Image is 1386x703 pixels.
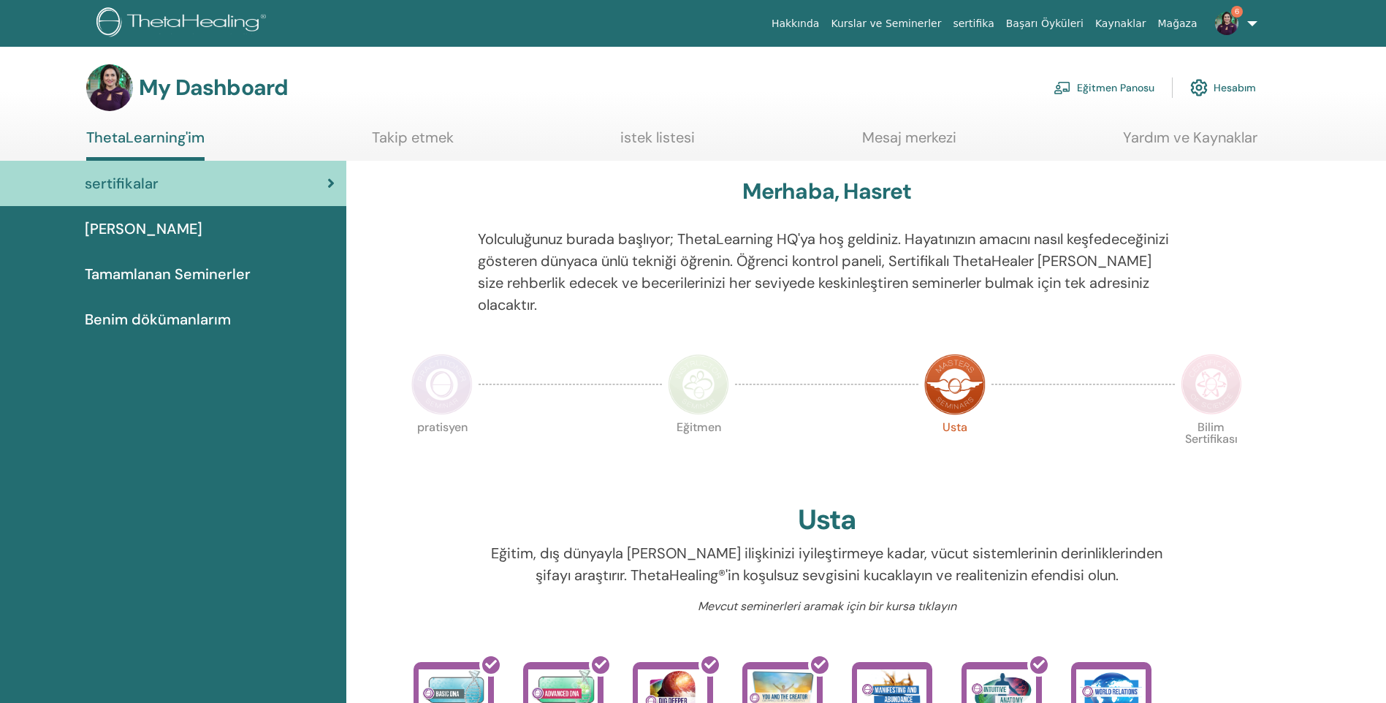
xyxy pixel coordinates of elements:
[1181,422,1242,483] p: Bilim Sertifikası
[86,129,205,161] a: ThetaLearning'im
[478,598,1176,615] p: Mevcut seminerleri aramak için bir kursa tıklayın
[1123,129,1257,157] a: Yardım ve Kaynaklar
[1231,6,1243,18] span: 6
[96,7,271,40] img: logo.png
[411,422,473,483] p: pratisyen
[478,542,1176,586] p: Eğitim, dış dünyayla [PERSON_NAME] ilişkinizi iyileştirmeye kadar, vücut sistemlerinin derinlikle...
[86,64,133,111] img: default.jpg
[85,218,202,240] span: [PERSON_NAME]
[1000,10,1089,37] a: Başarı Öyküleri
[372,129,454,157] a: Takip etmek
[1054,81,1071,94] img: chalkboard-teacher.svg
[862,129,956,157] a: Mesaj merkezi
[411,354,473,415] img: Practitioner
[1151,10,1203,37] a: Mağaza
[766,10,826,37] a: Hakkında
[139,75,288,101] h3: My Dashboard
[1181,354,1242,415] img: Certificate of Science
[947,10,999,37] a: sertifika
[85,172,159,194] span: sertifikalar
[478,228,1176,316] p: Yolculuğunuz burada başlıyor; ThetaLearning HQ'ya hoş geldiniz. Hayatınızın amacını nasıl keşfede...
[924,354,986,415] img: Master
[85,308,231,330] span: Benim dökümanlarım
[668,354,729,415] img: Instructor
[1054,72,1154,104] a: Eğitmen Panosu
[1190,72,1256,104] a: Hesabım
[1089,10,1152,37] a: Kaynaklar
[825,10,947,37] a: Kurslar ve Seminerler
[798,503,856,537] h2: Usta
[620,129,695,157] a: istek listesi
[1215,12,1238,35] img: default.jpg
[742,178,912,205] h3: Merhaba, Hasret
[924,422,986,483] p: Usta
[85,263,251,285] span: Tamamlanan Seminerler
[668,422,729,483] p: Eğitmen
[1190,75,1208,100] img: cog.svg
